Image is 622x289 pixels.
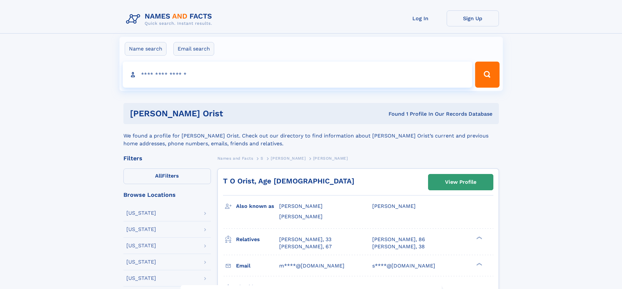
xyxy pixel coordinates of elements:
[475,236,483,240] div: ❯
[261,156,263,161] span: S
[123,124,499,148] div: We found a profile for [PERSON_NAME] Orist. Check out our directory to find information about [PE...
[447,10,499,26] a: Sign Up
[475,62,499,88] button: Search Button
[271,156,306,161] span: [PERSON_NAME]
[123,168,211,184] label: Filters
[271,154,306,162] a: [PERSON_NAME]
[126,210,156,216] div: [US_STATE]
[236,260,279,271] h3: Email
[279,243,332,250] a: [PERSON_NAME], 67
[223,177,354,185] a: T O Orist, Age [DEMOGRAPHIC_DATA]
[130,109,306,118] h1: [PERSON_NAME] Orist
[125,42,167,56] label: Name search
[123,155,211,161] div: Filters
[126,259,156,265] div: [US_STATE]
[123,62,472,88] input: search input
[372,236,425,243] a: [PERSON_NAME], 86
[261,154,263,162] a: S
[123,10,217,28] img: Logo Names and Facts
[123,192,211,198] div: Browse Locations
[236,234,279,245] h3: Relatives
[306,110,492,118] div: Found 1 Profile In Our Records Database
[173,42,214,56] label: Email search
[475,262,483,266] div: ❯
[372,243,425,250] a: [PERSON_NAME], 38
[372,203,416,209] span: [PERSON_NAME]
[126,227,156,232] div: [US_STATE]
[313,156,348,161] span: [PERSON_NAME]
[428,174,493,190] a: View Profile
[155,173,162,179] span: All
[279,213,323,220] span: [PERSON_NAME]
[279,203,323,209] span: [PERSON_NAME]
[394,10,447,26] a: Log In
[279,236,331,243] a: [PERSON_NAME], 33
[126,243,156,248] div: [US_STATE]
[236,201,279,212] h3: Also known as
[217,154,253,162] a: Names and Facts
[445,175,476,190] div: View Profile
[126,276,156,281] div: [US_STATE]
